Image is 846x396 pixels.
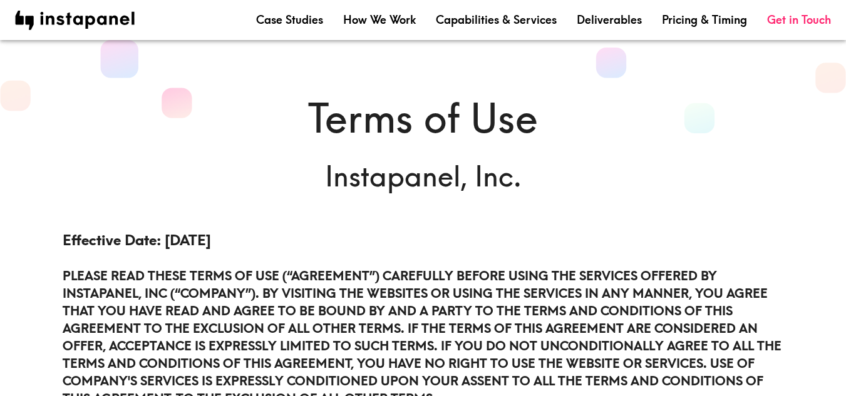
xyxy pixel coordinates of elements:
[436,12,557,28] a: Capabilities & Services
[63,156,784,196] h6: Instapanel, Inc.
[577,12,642,28] a: Deliverables
[256,12,323,28] a: Case Studies
[662,12,747,28] a: Pricing & Timing
[63,90,784,146] h1: Terms of Use
[343,12,416,28] a: How We Work
[15,11,135,30] img: instapanel
[767,12,831,28] a: Get in Touch
[63,230,784,251] h3: Effective Date: [DATE]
